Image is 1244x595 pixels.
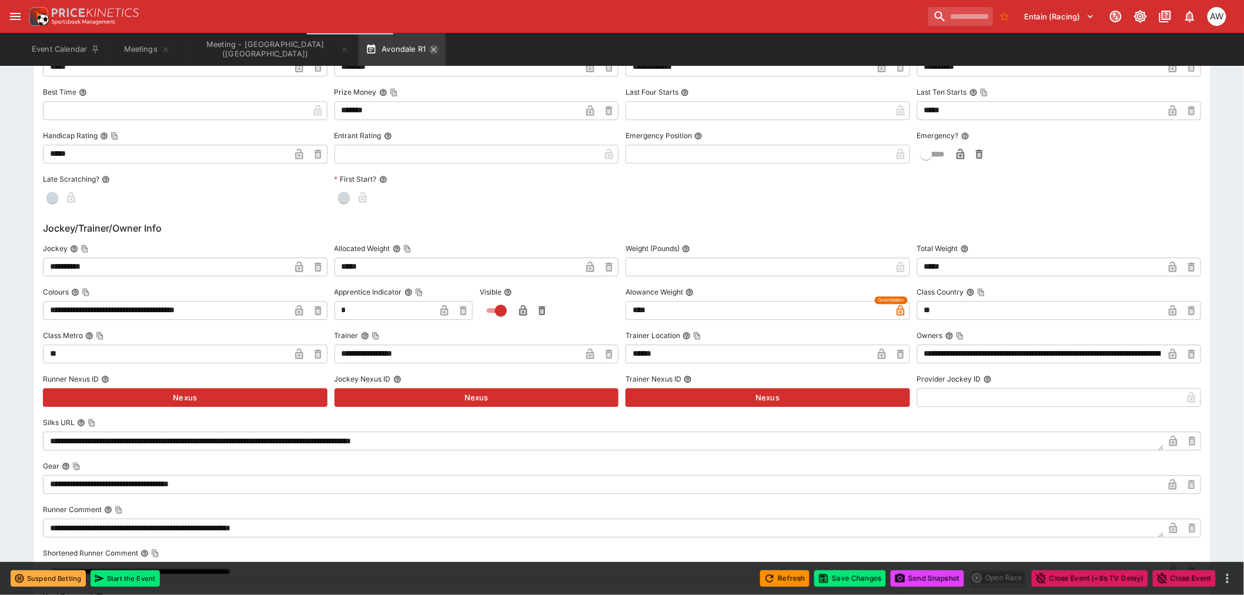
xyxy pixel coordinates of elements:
button: Notifications [1179,6,1200,27]
p: Apprentice Indicator [335,287,402,297]
button: Best Time [79,88,87,96]
button: Runner CommentCopy To Clipboard [104,506,112,514]
button: Refresh [760,570,810,587]
button: Visible [504,288,512,296]
button: Runner Nexus ID [101,375,109,383]
p: Runner Nexus ID [43,374,99,384]
button: Copy To Clipboard [115,506,123,514]
button: Prize MoneyCopy To Clipboard [379,88,387,96]
button: Copy To Clipboard [111,132,119,140]
button: Meeting - Avondale (NZ) [187,33,356,66]
button: more [1220,571,1235,586]
p: Provider Jockey ID [917,374,981,384]
button: Copy To Clipboard [151,549,159,557]
p: Jockey [43,243,68,253]
p: Runner Comment [43,504,102,514]
button: ColoursCopy To Clipboard [71,288,79,296]
button: Trainer Nexus ID [684,375,692,383]
button: Nexus [626,388,910,407]
p: Trainer Location [626,330,680,340]
p: Weight (Pounds) [626,243,680,253]
button: No Bookmarks [995,7,1014,26]
button: Emergency? [961,132,969,140]
button: Documentation [1155,6,1176,27]
p: Silks URL [43,417,75,427]
p: Last Four Starts [626,87,678,97]
img: Sportsbook Management [52,19,115,25]
button: Avondale R1 [359,33,446,66]
p: Emergency? [917,131,959,141]
button: Connected to PK [1105,6,1126,27]
p: Allocated Weight [335,243,390,253]
button: Copy To Clipboard [72,462,81,470]
p: Shortened Runner Comment [43,548,138,558]
button: Copy To Clipboard [390,88,398,96]
button: Copy To Clipboard [82,288,90,296]
button: Close Event [1153,570,1216,587]
div: Amanda Whitta [1208,7,1226,26]
p: Class Country [917,287,964,297]
p: First Start? [335,174,377,184]
p: Owners [917,330,943,340]
button: TrainerCopy To Clipboard [361,332,369,340]
button: Copy To Clipboard [81,245,89,253]
button: Send Snapshot [891,570,964,587]
button: Copy To Clipboard [977,288,985,296]
button: Toggle light/dark mode [1130,6,1151,27]
p: Entrant Rating [335,131,382,141]
button: Allocated WeightCopy To Clipboard [393,245,401,253]
span: Overridden [878,296,904,304]
button: Jockey Nexus ID [393,375,402,383]
button: Copy To Clipboard [693,332,701,340]
button: Class MetroCopy To Clipboard [85,332,93,340]
p: Total Weight [917,243,958,253]
p: Class Metro [43,330,83,340]
button: Provider Jockey ID [984,375,992,383]
button: Last Ten StartsCopy To Clipboard [969,88,978,96]
img: PriceKinetics Logo [26,5,49,28]
div: split button [969,570,1027,586]
button: Meetings [109,33,185,66]
button: Copy To Clipboard [415,288,423,296]
button: Handicap RatingCopy To Clipboard [100,132,108,140]
button: Late Scratching? [102,175,110,183]
button: Alowance Weight [685,288,694,296]
button: GearCopy To Clipboard [62,462,70,470]
button: Save Changes [814,570,886,587]
button: Weight (Pounds) [682,245,690,253]
button: Apprentice IndicatorCopy To Clipboard [404,288,413,296]
input: search [928,7,993,26]
button: JockeyCopy To Clipboard [70,245,78,253]
button: Suspend Betting [11,570,86,587]
p: Prize Money [335,87,377,97]
button: Copy To Clipboard [980,88,988,96]
p: Late Scratching? [43,174,99,184]
p: Trainer [335,330,359,340]
button: First Start? [379,175,387,183]
button: Copy To Clipboard [956,332,964,340]
button: Start the Event [91,570,160,587]
button: Entrant Rating [384,132,392,140]
p: Trainer Nexus ID [626,374,681,384]
p: Colours [43,287,69,297]
button: Last Four Starts [681,88,689,96]
button: Copy To Clipboard [372,332,380,340]
button: open drawer [5,6,26,27]
button: Shortened Runner CommentCopy To Clipboard [141,549,149,557]
p: Handicap Rating [43,131,98,141]
button: Silks URLCopy To Clipboard [77,419,85,427]
button: Close Event (+8s TV Delay) [1032,570,1148,587]
button: Trainer LocationCopy To Clipboard [683,332,691,340]
p: Visible [480,287,501,297]
p: Emergency Position [626,131,692,141]
button: Nexus [335,388,619,407]
button: Class CountryCopy To Clipboard [967,288,975,296]
img: PriceKinetics [52,8,139,17]
p: Last Ten Starts [917,87,967,97]
button: Copy To Clipboard [88,419,96,427]
button: Copy To Clipboard [403,245,412,253]
button: OwnersCopy To Clipboard [945,332,954,340]
p: Jockey Nexus ID [335,374,391,384]
button: Copy To Clipboard [96,332,104,340]
button: Emergency Position [694,132,703,140]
